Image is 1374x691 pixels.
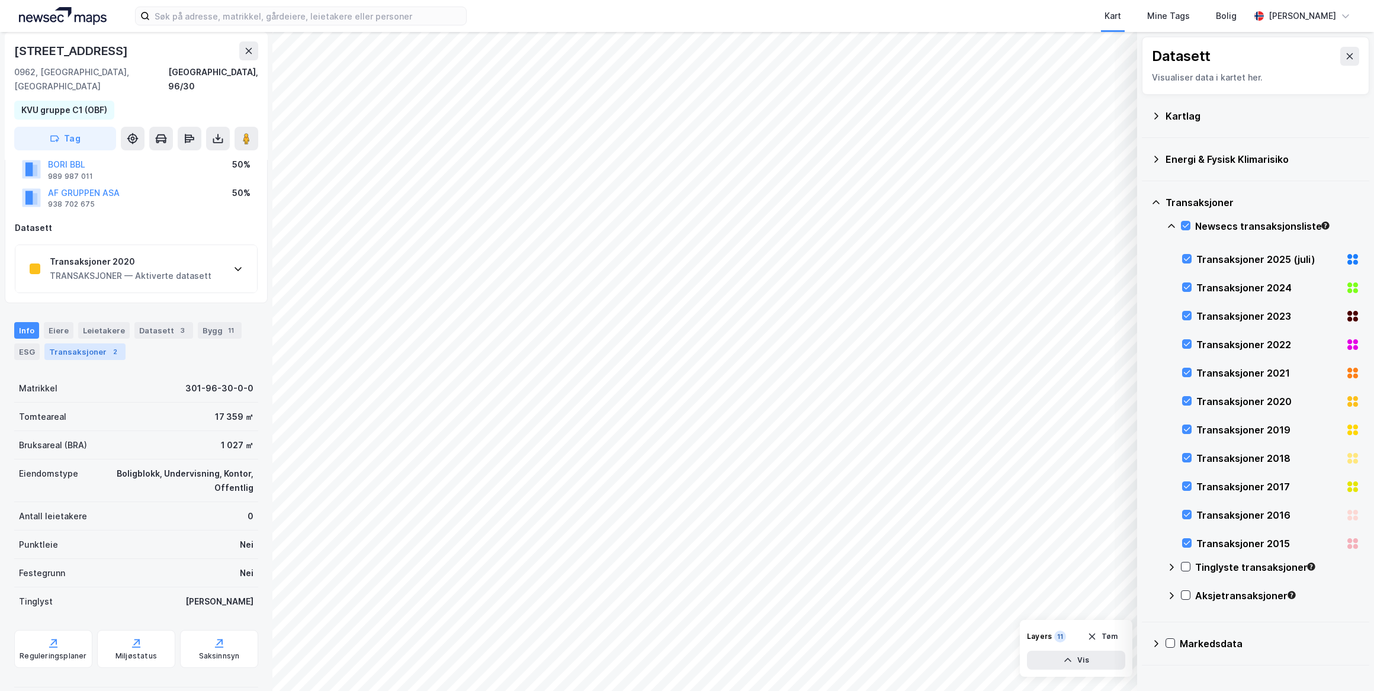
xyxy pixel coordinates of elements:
img: logo.a4113a55bc3d86da70a041830d287a7e.svg [19,7,107,25]
div: [STREET_ADDRESS] [14,41,130,60]
div: Bruksareal (BRA) [19,438,87,452]
div: [GEOGRAPHIC_DATA], 96/30 [168,65,258,94]
input: Søk på adresse, matrikkel, gårdeiere, leietakere eller personer [150,7,466,25]
iframe: Chat Widget [1315,634,1374,691]
div: Info [14,322,39,339]
div: Transaksjoner 2019 [1196,423,1341,437]
div: Nei [240,566,253,580]
div: KVU gruppe C1 (OBF) [21,103,107,117]
div: 17 359 ㎡ [215,410,253,424]
div: Transaksjoner 2015 [1196,536,1341,551]
div: 938 702 675 [48,200,95,209]
div: Eiendomstype [19,467,78,481]
div: Energi & Fysisk Klimarisiko [1166,152,1360,166]
div: TRANSAKSJONER — Aktiverte datasett [50,269,211,283]
div: Transaksjoner 2024 [1196,281,1341,295]
div: Newsecs transaksjonsliste [1195,219,1360,233]
div: 3 [176,324,188,336]
div: Reguleringsplaner [20,651,86,661]
div: 11 [1054,631,1066,642]
div: Markedsdata [1180,637,1360,651]
div: Transaksjoner [1166,195,1360,210]
div: Boligblokk, Undervisning, Kontor, Offentlig [92,467,253,495]
div: Festegrunn [19,566,65,580]
div: [PERSON_NAME] [1269,9,1336,23]
div: 301-96-30-0-0 [185,381,253,396]
div: Transaksjoner 2023 [1196,309,1341,323]
div: Punktleie [19,538,58,552]
div: 989 987 011 [48,172,93,181]
div: Matrikkel [19,381,57,396]
div: 0 [248,509,253,523]
div: Antall leietakere [19,509,87,523]
div: Leietakere [78,322,130,339]
div: Transaksjoner 2021 [1196,366,1341,380]
div: Bygg [198,322,242,339]
div: Saksinnsyn [199,651,240,661]
div: Aksjetransaksjoner [1195,589,1360,603]
div: Tooltip anchor [1306,561,1317,572]
div: ESG [14,343,40,360]
div: Transaksjoner 2020 [50,255,211,269]
div: Eiere [44,322,73,339]
div: Datasett [134,322,193,339]
div: 2 [109,346,121,358]
div: Transaksjoner 2018 [1196,451,1341,465]
div: 11 [225,324,237,336]
div: Miljøstatus [115,651,157,661]
div: Kart [1105,9,1121,23]
div: [PERSON_NAME] [185,594,253,609]
div: Transaksjoner 2020 [1196,394,1341,409]
div: Tomteareal [19,410,66,424]
div: Bolig [1216,9,1237,23]
div: Datasett [15,221,258,235]
div: Datasett [1152,47,1211,66]
div: 0962, [GEOGRAPHIC_DATA], [GEOGRAPHIC_DATA] [14,65,168,94]
button: Tag [14,127,116,150]
div: Kartlag [1166,109,1360,123]
div: Transaksjoner 2016 [1196,508,1341,522]
div: Visualiser data i kartet her. [1152,70,1359,85]
div: Tooltip anchor [1320,220,1331,231]
div: Transaksjoner [44,343,126,360]
div: Kontrollprogram for chat [1315,634,1374,691]
div: Transaksjoner 2017 [1196,480,1341,494]
div: Tinglyst [19,594,53,609]
div: 1 027 ㎡ [221,438,253,452]
div: Transaksjoner 2022 [1196,338,1341,352]
button: Vis [1027,651,1125,670]
button: Tøm [1080,627,1125,646]
div: Transaksjoner 2025 (juli) [1196,252,1341,266]
div: Mine Tags [1147,9,1190,23]
div: Layers [1027,632,1052,641]
div: Tooltip anchor [1286,590,1297,600]
div: Nei [240,538,253,552]
div: 50% [232,158,251,172]
div: Tinglyste transaksjoner [1195,560,1360,574]
div: 50% [232,186,251,200]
